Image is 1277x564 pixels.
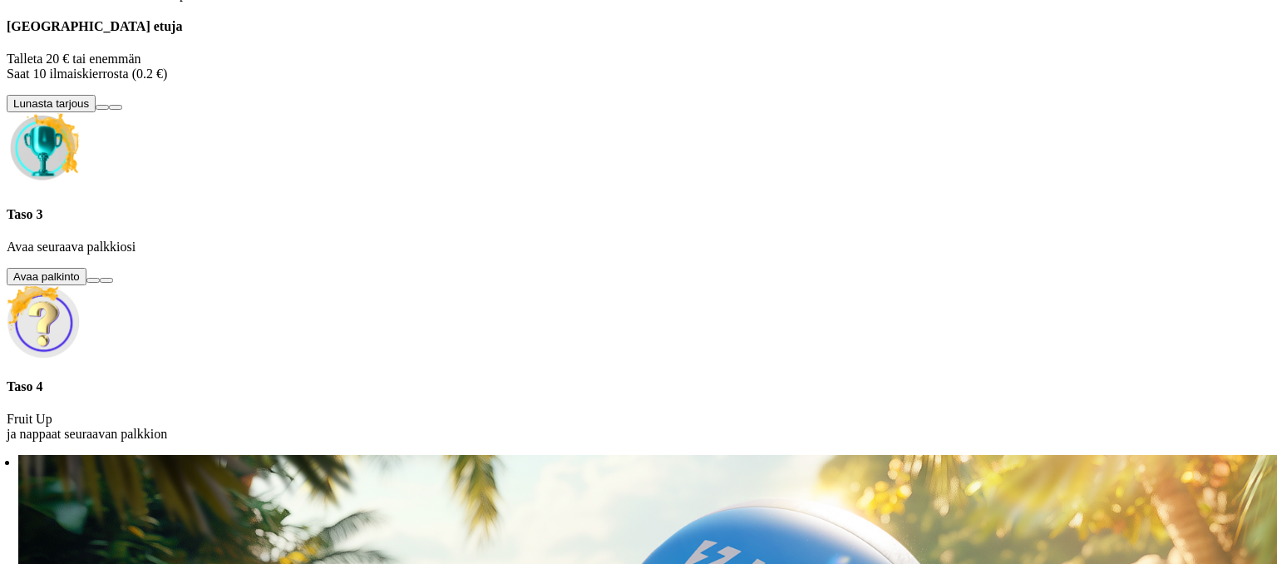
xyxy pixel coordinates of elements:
[7,207,1270,222] h4: Taso 3
[7,285,80,359] img: Unlock reward icon
[7,268,86,285] button: Avaa palkinto
[13,97,89,110] span: Lunasta tarjous
[7,95,96,112] button: Lunasta tarjous
[7,52,1270,82] p: Talleta 20 € tai enemmän Saat 10 ilmaiskierrosta (0.2 €)
[100,278,113,283] button: info
[7,112,80,186] img: Unclaimed level icon
[7,19,1270,34] h4: [GEOGRAPHIC_DATA] etuja
[7,412,1270,442] p: Fruit Up ja nappaat seuraavan palkkion
[7,379,1270,394] h4: Taso 4
[13,270,80,283] span: Avaa palkinto
[109,105,122,110] button: info
[7,240,1270,255] p: Avaa seuraava palkkiosi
